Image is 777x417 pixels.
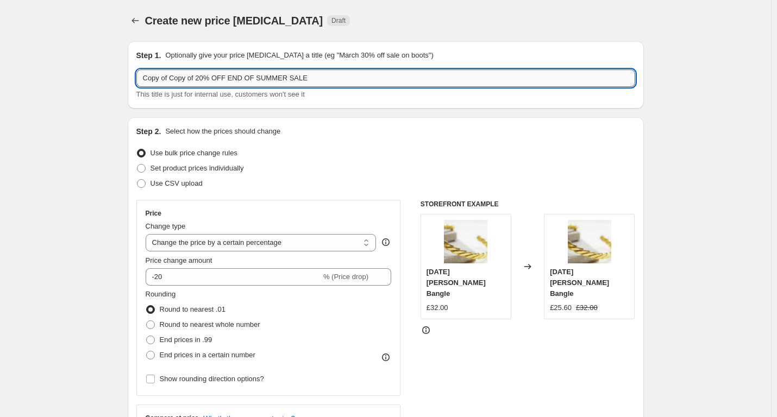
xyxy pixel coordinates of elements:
div: £32.00 [427,302,448,313]
span: End prices in .99 [160,336,212,344]
h6: STOREFRONT EXAMPLE [421,200,635,208]
span: Change type [146,222,186,230]
h3: Price [146,209,161,218]
input: 30% off holiday sale [136,69,635,87]
button: Price change jobs [128,13,143,28]
img: DSC05513-01_80x.jpg [444,220,487,263]
p: Select how the prices should change [165,126,280,137]
div: help [380,237,391,248]
h2: Step 1. [136,50,161,61]
span: Use bulk price change rules [151,149,237,157]
span: Round to nearest whole number [160,320,260,328]
span: Use CSV upload [151,179,203,187]
span: [DATE][PERSON_NAME] Bangle [550,268,609,298]
span: Draft [331,16,346,25]
span: Show rounding direction options? [160,375,264,383]
span: This title is just for internal use, customers won't see it [136,90,305,98]
input: -15 [146,268,321,286]
div: £25.60 [550,302,572,313]
span: Round to nearest .01 [160,305,225,313]
strike: £32.00 [576,302,598,313]
span: Rounding [146,290,176,298]
span: [DATE][PERSON_NAME] Bangle [427,268,486,298]
h2: Step 2. [136,126,161,137]
span: End prices in a certain number [160,351,255,359]
span: % (Price drop) [323,273,368,281]
span: Set product prices individually [151,164,244,172]
img: DSC05513-01_80x.jpg [568,220,611,263]
p: Optionally give your price [MEDICAL_DATA] a title (eg "March 30% off sale on boots") [165,50,433,61]
span: Create new price [MEDICAL_DATA] [145,15,323,27]
span: Price change amount [146,256,212,264]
